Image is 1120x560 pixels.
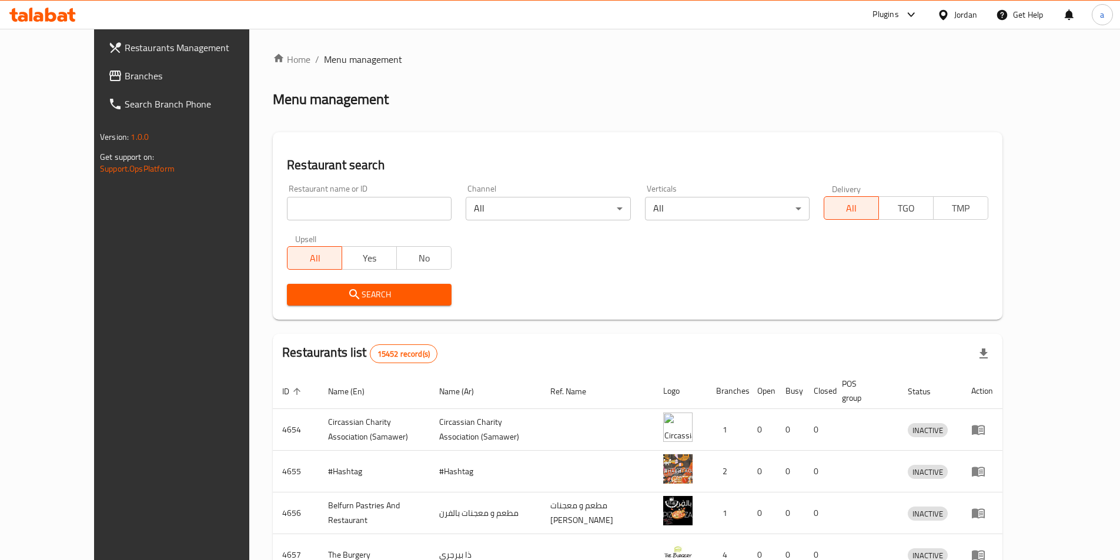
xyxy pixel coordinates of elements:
div: All [645,197,810,220]
span: Status [908,384,946,398]
td: مطعم و معجنات [PERSON_NAME] [541,492,654,534]
button: TGO [878,196,934,220]
label: Delivery [832,185,861,193]
button: All [824,196,879,220]
input: Search for restaurant name or ID.. [287,197,452,220]
span: a [1100,8,1104,21]
td: 0 [748,451,776,492]
span: 15452 record(s) [370,348,437,360]
span: TGO [884,200,929,217]
div: Plugins [872,8,898,22]
span: INACTIVE [908,424,948,437]
h2: Restaurants list [282,344,437,363]
img: #Hashtag [663,454,693,484]
h2: Restaurant search [287,156,988,174]
h2: Menu management [273,90,389,109]
td: #Hashtag [319,451,430,492]
span: Restaurants Management [125,41,272,55]
td: 2 [707,451,748,492]
span: ID [282,384,305,398]
span: Yes [347,250,392,267]
span: POS group [842,377,884,405]
td: 0 [804,409,833,451]
button: Search [287,284,452,306]
td: 0 [804,492,833,534]
td: 4656 [273,492,319,534]
div: Menu [971,422,993,437]
th: Closed [804,373,833,409]
td: #Hashtag [430,451,541,492]
td: 0 [804,451,833,492]
button: No [396,246,452,270]
td: 0 [776,492,804,534]
img: ​Circassian ​Charity ​Association​ (Samawer) [663,413,693,442]
nav: breadcrumb [273,52,1002,66]
a: Search Branch Phone [99,90,281,118]
td: 1 [707,492,748,534]
td: 0 [776,409,804,451]
span: INACTIVE [908,507,948,521]
td: Belfurn Pastries And Restaurant [319,492,430,534]
li: / [315,52,319,66]
span: INACTIVE [908,465,948,479]
span: Search Branch Phone [125,97,272,111]
span: Menu management [324,52,402,66]
span: Branches [125,69,272,83]
td: ​Circassian ​Charity ​Association​ (Samawer) [319,409,430,451]
span: Name (Ar) [439,384,489,398]
button: TMP [933,196,988,220]
span: Get support on: [100,149,154,165]
span: 1.0.0 [131,129,149,145]
th: Branches [707,373,748,409]
td: مطعم و معجنات بالفرن [430,492,541,534]
div: INACTIVE [908,423,948,437]
label: Upsell [295,234,317,243]
span: All [829,200,874,217]
span: All [292,250,337,267]
span: Search [296,287,442,302]
th: Action [962,373,1002,409]
div: Menu [971,506,993,520]
span: Version: [100,129,129,145]
td: 0 [748,409,776,451]
a: Home [273,52,310,66]
td: 0 [776,451,804,492]
span: TMP [938,200,984,217]
td: 4655 [273,451,319,492]
button: Yes [342,246,397,270]
a: Restaurants Management [99,33,281,62]
div: INACTIVE [908,465,948,479]
div: Menu [971,464,993,478]
div: Export file [969,340,998,368]
span: No [402,250,447,267]
div: Total records count [370,344,437,363]
span: Name (En) [328,384,380,398]
td: ​Circassian ​Charity ​Association​ (Samawer) [430,409,541,451]
a: Support.OpsPlatform [100,161,175,176]
img: Belfurn Pastries And Restaurant [663,496,693,525]
a: Branches [99,62,281,90]
th: Logo [654,373,707,409]
td: 4654 [273,409,319,451]
td: 0 [748,492,776,534]
th: Open [748,373,776,409]
button: All [287,246,342,270]
th: Busy [776,373,804,409]
td: 1 [707,409,748,451]
div: All [466,197,630,220]
div: Jordan [954,8,977,21]
span: Ref. Name [550,384,601,398]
